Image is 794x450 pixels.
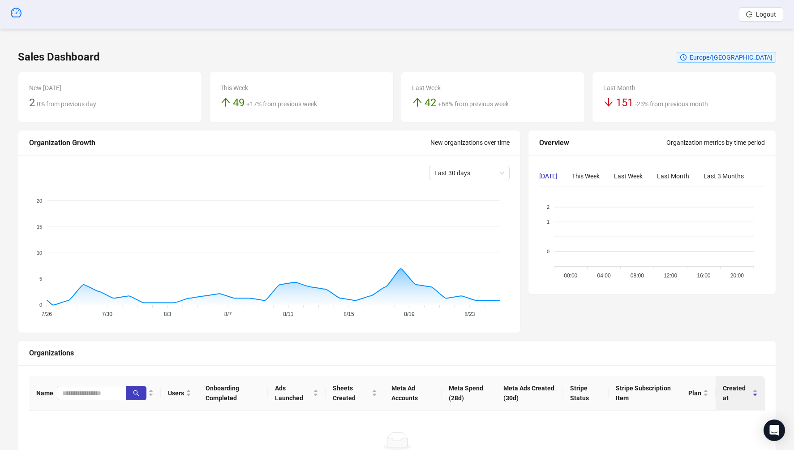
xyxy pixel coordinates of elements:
th: Meta Spend (28d) [442,376,496,411]
tspan: 04:00 [597,272,611,278]
div: Last 3 Months [704,171,744,181]
div: Organizations [29,347,765,359]
span: 0% from previous day [37,100,96,108]
span: search [133,390,139,396]
h3: Sales Dashboard [18,50,100,65]
div: Overview [539,137,666,148]
span: arrow-down [603,97,614,108]
tspan: 8/7 [224,311,232,317]
th: Sheets Created [326,376,384,411]
tspan: 5 [39,276,42,281]
th: Meta Ad Accounts [384,376,442,411]
tspan: 0 [39,302,42,307]
span: Organization metrics by time period [666,139,765,146]
tspan: 8/3 [164,311,172,317]
span: Ads Launched [275,383,311,403]
span: Sheets Created [333,383,370,403]
th: Stripe Subscription Item [609,376,681,411]
span: 2 [29,96,35,109]
span: Europe/[GEOGRAPHIC_DATA] [690,54,773,61]
tspan: 0 [547,249,549,254]
tspan: 16:00 [697,272,711,278]
th: Plan [681,376,716,411]
tspan: 08:00 [631,272,644,278]
th: Stripe Status [563,376,609,411]
th: Meta Ads Created (30d) [496,376,563,411]
tspan: 12:00 [664,272,678,278]
span: logout [746,11,752,17]
tspan: 20 [37,198,42,203]
div: [DATE] [539,171,558,181]
span: dashboard [11,7,21,18]
button: Logout [739,7,783,22]
div: Last Week [412,83,574,93]
tspan: 7/30 [102,311,112,317]
tspan: 1 [547,219,549,224]
tspan: 8/11 [283,311,294,317]
tspan: 15 [37,224,42,229]
span: Created at [723,383,751,403]
span: clock-circle [680,54,687,61]
th: Users [161,376,198,411]
div: Open Intercom Messenger [764,420,785,441]
span: 42 [425,96,436,109]
tspan: 2 [547,204,549,209]
div: This Week [220,83,382,93]
tspan: 8/19 [404,311,415,317]
tspan: 8/23 [464,311,475,317]
span: Logout [756,11,776,18]
div: Organization Growth [29,137,430,148]
th: Ads Launched [268,376,326,411]
tspan: 10 [37,250,42,255]
th: Created at [716,376,765,411]
span: Users [168,388,184,398]
span: arrow-up [220,97,231,108]
div: Last Month [657,171,689,181]
span: +17% from previous week [246,100,317,108]
span: 49 [233,96,245,109]
tspan: 20:00 [730,272,744,278]
button: search [126,386,146,400]
span: Plan [688,388,701,398]
tspan: 7/26 [42,311,52,317]
span: -23% from previous month [635,100,708,108]
span: +68% from previous week [438,100,509,108]
span: 151 [616,96,633,109]
span: Last 30 days [434,166,504,180]
div: New [DATE] [29,83,191,93]
span: New organizations over time [430,139,510,146]
tspan: 8/15 [343,311,354,317]
span: arrow-up [412,97,423,108]
th: Onboarding Completed [198,376,268,411]
div: Last Month [603,83,765,93]
div: Last Week [614,171,643,181]
div: This Week [572,171,600,181]
tspan: 00:00 [564,272,578,278]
